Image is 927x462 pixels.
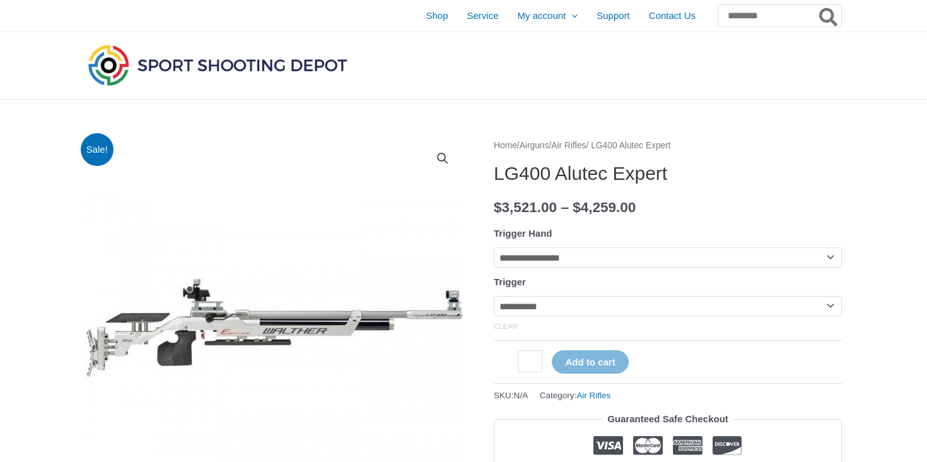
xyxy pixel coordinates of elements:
label: Trigger Hand [494,228,552,239]
span: N/A [514,391,528,400]
a: Air Rifles [576,391,610,400]
bdi: 4,259.00 [573,199,636,215]
a: Air Rifles [551,141,586,150]
span: $ [573,199,581,215]
label: Trigger [494,276,526,287]
a: Airguns [520,141,549,150]
nav: Breadcrumb [494,138,842,154]
span: SKU: [494,388,528,403]
a: View full-screen image gallery [431,147,454,170]
img: Sport Shooting Depot [85,42,350,88]
a: Clear options [494,323,518,330]
button: Search [817,5,841,27]
input: Product quantity [518,350,542,372]
bdi: 3,521.00 [494,199,557,215]
span: Category: [540,388,611,403]
a: Home [494,141,517,150]
span: – [561,199,569,215]
h1: LG400 Alutec Expert [494,162,842,185]
span: Sale! [81,133,114,167]
legend: Guaranteed Safe Checkout [602,410,733,428]
button: Add to cart [552,350,628,374]
span: $ [494,199,502,215]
